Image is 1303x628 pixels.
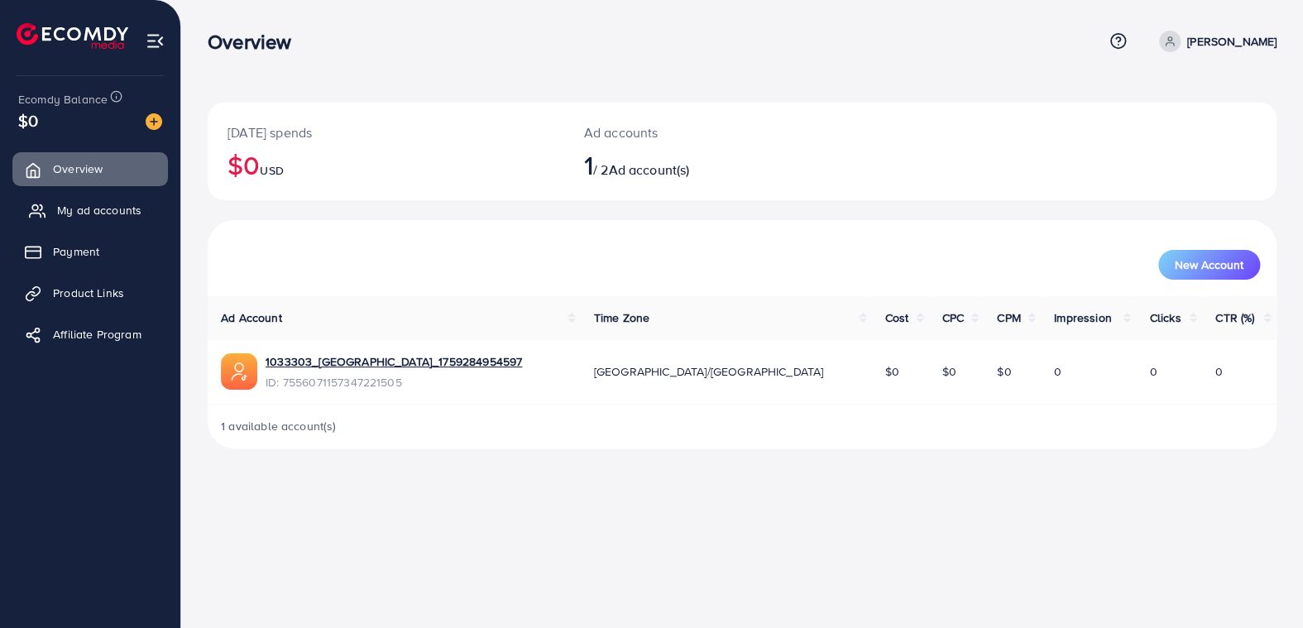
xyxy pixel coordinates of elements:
[53,285,124,301] span: Product Links
[57,202,141,218] span: My ad accounts
[1175,259,1243,271] span: New Account
[1054,363,1061,380] span: 0
[594,363,824,380] span: [GEOGRAPHIC_DATA]/[GEOGRAPHIC_DATA]
[12,235,168,268] a: Payment
[594,309,649,326] span: Time Zone
[12,194,168,227] a: My ad accounts
[53,161,103,177] span: Overview
[53,326,141,343] span: Affiliate Program
[228,122,544,142] p: [DATE] spends
[221,309,282,326] span: Ad Account
[221,418,337,434] span: 1 available account(s)
[942,363,956,380] span: $0
[266,353,522,370] a: 1033303_[GEOGRAPHIC_DATA]_1759284954597
[584,146,593,184] span: 1
[608,161,689,179] span: Ad account(s)
[584,149,812,180] h2: / 2
[997,309,1020,326] span: CPM
[1149,363,1157,380] span: 0
[228,149,544,180] h2: $0
[221,353,257,390] img: ic-ads-acc.e4c84228.svg
[260,162,283,179] span: USD
[12,318,168,351] a: Affiliate Program
[208,30,304,54] h3: Overview
[18,108,38,132] span: $0
[1215,309,1254,326] span: CTR (%)
[885,363,899,380] span: $0
[53,243,99,260] span: Payment
[1215,363,1223,380] span: 0
[1233,554,1291,616] iframe: Chat
[1158,250,1260,280] button: New Account
[12,276,168,309] a: Product Links
[266,374,522,391] span: ID: 7556071157347221505
[584,122,812,142] p: Ad accounts
[17,23,128,49] img: logo
[885,309,909,326] span: Cost
[997,363,1011,380] span: $0
[18,91,108,108] span: Ecomdy Balance
[1149,309,1181,326] span: Clicks
[146,31,165,50] img: menu
[1152,31,1277,52] a: [PERSON_NAME]
[1054,309,1112,326] span: Impression
[942,309,964,326] span: CPC
[146,113,162,130] img: image
[1187,31,1277,51] p: [PERSON_NAME]
[12,152,168,185] a: Overview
